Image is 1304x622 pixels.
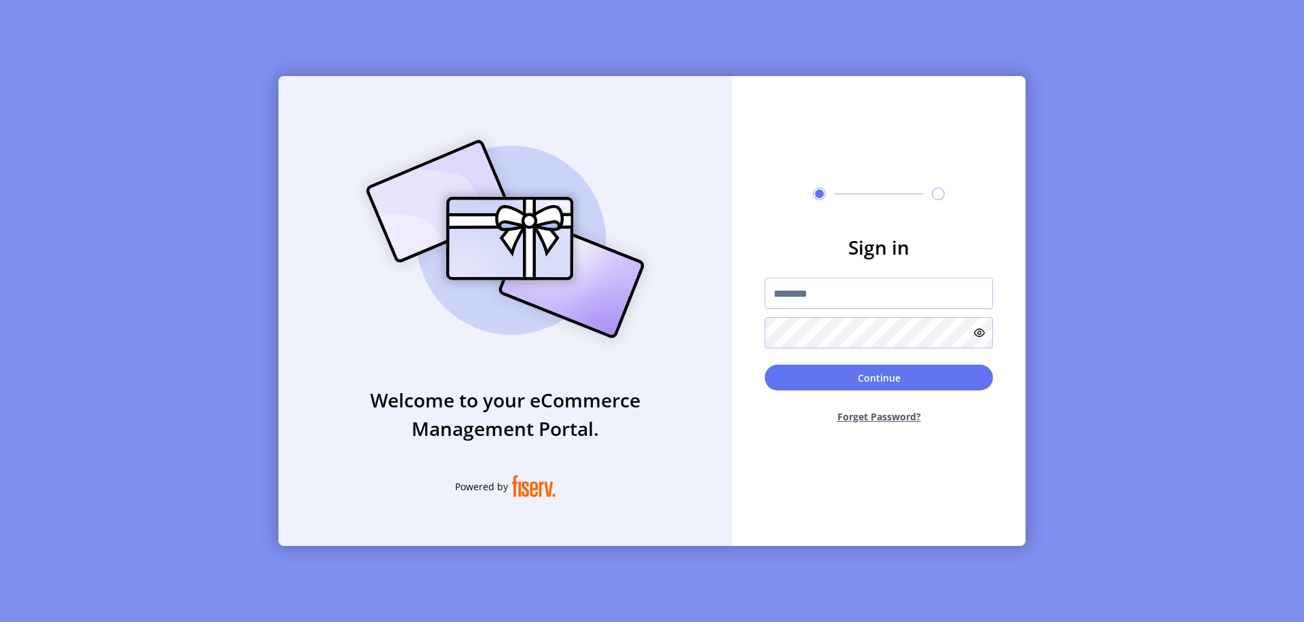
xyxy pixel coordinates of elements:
[278,386,732,443] h3: Welcome to your eCommerce Management Portal.
[765,399,993,435] button: Forget Password?
[455,479,508,494] span: Powered by
[765,365,993,390] button: Continue
[346,125,665,353] img: card_Illustration.svg
[765,233,993,261] h3: Sign in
